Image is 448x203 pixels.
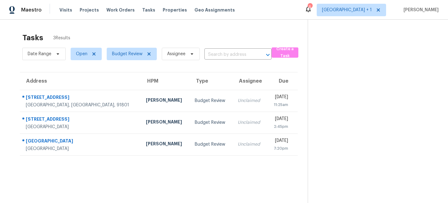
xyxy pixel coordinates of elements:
th: Due [267,72,298,90]
span: Visits [59,7,72,13]
span: Tasks [142,8,155,12]
div: [GEOGRAPHIC_DATA] [26,146,136,152]
th: Assignee [233,72,267,90]
span: 3 Results [53,35,70,41]
div: 7:20pm [272,145,288,152]
span: Date Range [28,51,51,57]
th: Type [190,72,233,90]
div: [DATE] [272,138,288,145]
div: [STREET_ADDRESS] [26,116,136,124]
th: HPM [141,72,190,90]
span: Properties [163,7,187,13]
div: Budget Review [195,98,228,104]
div: [GEOGRAPHIC_DATA] [26,124,136,130]
span: Budget Review [112,51,142,57]
span: Assignee [167,51,185,57]
span: Projects [80,7,99,13]
span: [GEOGRAPHIC_DATA] + 1 [322,7,372,13]
div: [PERSON_NAME] [146,97,185,105]
div: [DATE] [272,94,288,102]
div: 6 [308,4,312,10]
button: Create a Task [272,47,298,58]
span: Create a Task [275,46,295,60]
div: [PERSON_NAME] [146,119,185,127]
div: [GEOGRAPHIC_DATA], [GEOGRAPHIC_DATA], 91801 [26,102,136,108]
div: 2:45pm [272,123,288,130]
div: 11:25am [272,102,288,108]
div: Unclaimed [238,119,262,126]
input: Search by address [204,50,254,60]
div: [DATE] [272,116,288,123]
div: Unclaimed [238,141,262,147]
div: Unclaimed [238,98,262,104]
h2: Tasks [22,35,43,41]
th: Address [20,72,141,90]
div: Budget Review [195,141,228,147]
span: Maestro [21,7,42,13]
div: [STREET_ADDRESS] [26,94,136,102]
span: Geo Assignments [194,7,235,13]
div: Budget Review [195,119,228,126]
span: [PERSON_NAME] [401,7,439,13]
div: [PERSON_NAME] [146,141,185,148]
span: Work Orders [106,7,135,13]
button: Open [264,51,272,59]
span: Open [76,51,87,57]
div: [GEOGRAPHIC_DATA] [26,138,136,146]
